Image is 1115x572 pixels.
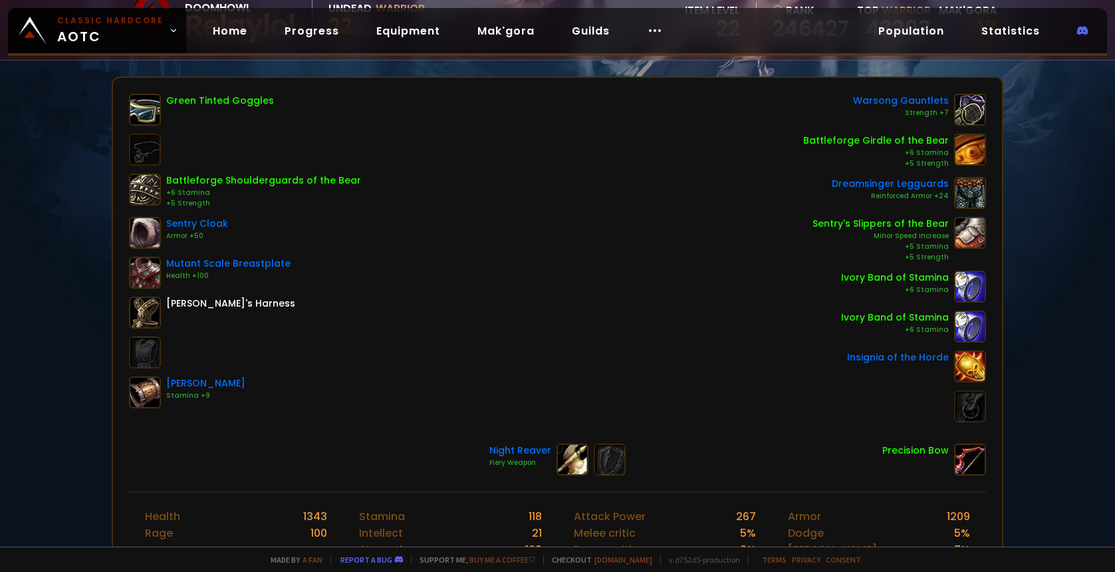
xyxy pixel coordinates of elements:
div: Green Tinted Goggles [166,94,274,108]
span: Checkout [543,555,652,565]
div: +6 Stamina [841,285,949,295]
div: Ivory Band of Stamina [841,311,949,325]
div: Ivory Band of Stamina [841,271,949,285]
div: +6 Stamina [803,148,949,158]
div: Stamina [359,508,405,525]
div: rank [773,2,849,19]
a: Privacy [792,555,820,565]
div: Stamina +9 [166,390,245,401]
div: Health +100 [166,271,291,281]
a: Equipment [366,17,451,45]
img: item-4385 [129,94,161,126]
div: [PERSON_NAME] [788,541,877,558]
div: Night Reaver [489,444,551,458]
div: 7 % [954,541,970,558]
div: Mutant Scale Breastplate [166,257,291,271]
a: Consent [826,555,861,565]
div: Strength [359,541,406,558]
div: item level [685,2,740,19]
div: Intellect [359,525,403,541]
div: 5 % [740,525,756,541]
img: item-6594 [954,134,986,166]
a: Population [868,17,955,45]
div: 109 [525,541,542,558]
div: Dodge [788,525,824,541]
div: Insignia of the Horde [847,351,949,364]
div: 1343 [303,508,327,525]
div: Reinforced Armor +24 [832,191,949,202]
a: Home [202,17,258,45]
img: item-1318 [557,444,588,476]
div: Armor +50 [166,231,228,241]
div: Minor Speed Increase [812,231,949,241]
div: Attack Power [574,508,646,525]
span: AOTC [57,15,164,47]
span: v. d752d5 - production [660,555,740,565]
div: +5 Strength [803,158,949,169]
a: a fan [303,555,322,565]
img: item-8183 [954,444,986,476]
img: item-6125 [129,297,161,329]
div: Top [857,2,931,19]
div: Fiery Weapon [489,458,551,468]
img: item-11995 [954,311,986,343]
img: item-2059 [129,217,161,249]
img: item-13010 [954,177,986,209]
div: [PERSON_NAME]'s Harness [166,297,295,311]
a: Progress [274,17,350,45]
div: Mak'gora [939,2,997,19]
div: 118 [529,508,542,525]
div: +5 Strength [812,252,949,263]
span: Warrior [882,3,931,18]
div: Armor [788,508,821,525]
div: 5 % [954,525,970,541]
img: item-6627 [129,257,161,289]
span: Support me, [411,555,535,565]
div: 267 [736,508,756,525]
div: 21 [532,525,542,541]
div: 100 [310,525,327,541]
a: Mak'gora [467,17,545,45]
img: item-15525 [954,217,986,249]
div: Strength +7 [853,108,949,118]
a: Terms [762,555,787,565]
div: +5 Strength [166,198,361,209]
div: +6 Stamina [166,188,361,198]
div: +5 Stamina [812,241,949,252]
a: Statistics [971,17,1051,45]
img: item-13012 [129,376,161,408]
div: Battleforge Shoulderguards of the Bear [166,174,361,188]
img: item-16978 [954,94,986,126]
div: Precision Bow [882,444,949,458]
img: item-11995 [954,271,986,303]
span: Made by [263,555,322,565]
img: item-209619 [954,351,986,382]
div: [PERSON_NAME] [166,376,245,390]
div: Sentry Cloak [166,217,228,231]
a: Guilds [561,17,620,45]
div: Dreamsinger Legguards [832,177,949,191]
div: Battleforge Girdle of the Bear [803,134,949,148]
div: +6 Stamina [841,325,949,335]
div: Melee critic [574,525,636,541]
img: item-6597 [129,174,161,206]
div: Warsong Gauntlets [853,94,949,108]
div: Sentry's Slippers of the Bear [812,217,949,231]
a: Classic HardcoreAOTC [8,8,186,53]
small: Classic Hardcore [57,15,164,27]
div: Range critic [574,541,638,558]
a: Buy me a coffee [469,555,535,565]
div: Rage [145,525,173,541]
div: 1209 [947,508,970,525]
div: 2 % [740,541,756,558]
a: Report a bug [340,555,392,565]
div: Health [145,508,180,525]
a: [DOMAIN_NAME] [594,555,652,565]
